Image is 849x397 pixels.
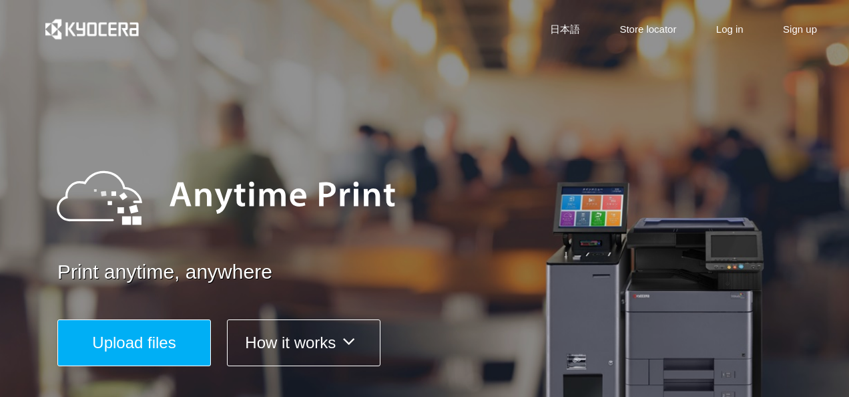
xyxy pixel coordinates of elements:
[57,319,211,366] button: Upload files
[619,22,676,36] a: Store locator
[227,319,380,366] button: How it works
[550,22,580,36] a: 日本語
[57,258,825,287] a: Print anytime, anywhere
[783,22,817,36] a: Sign up
[92,334,176,352] span: Upload files
[716,22,744,36] a: Log in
